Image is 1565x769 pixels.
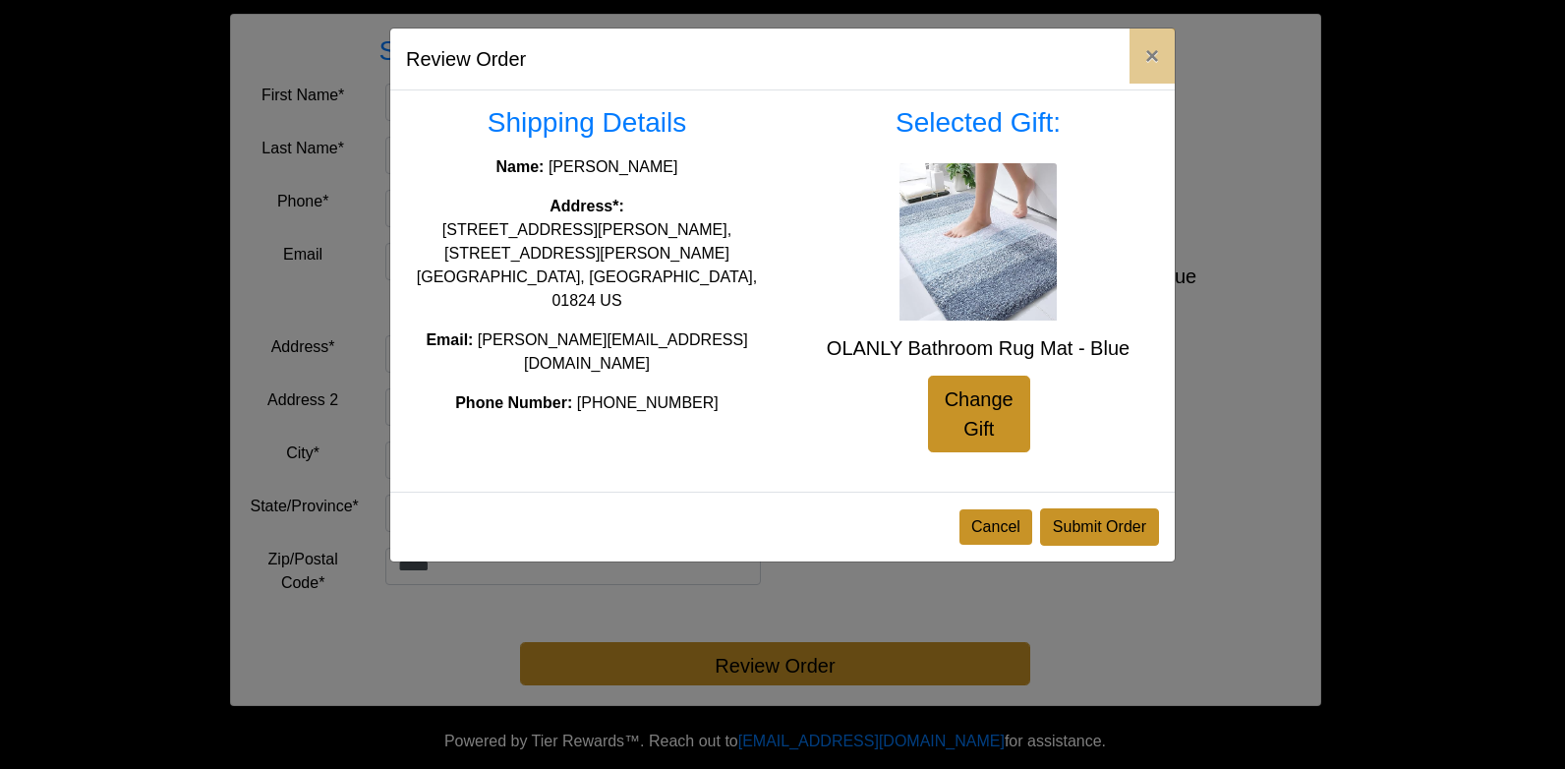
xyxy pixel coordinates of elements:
[496,158,545,175] strong: Name:
[797,106,1159,140] h3: Selected Gift:
[478,331,748,372] span: [PERSON_NAME][EMAIL_ADDRESS][DOMAIN_NAME]
[550,198,624,214] strong: Address*:
[426,331,473,348] strong: Email:
[899,163,1057,321] img: OLANLY Bathroom Rug Mat - Blue
[455,394,572,411] strong: Phone Number:
[1040,508,1159,546] button: Submit Order
[959,509,1032,545] button: Cancel
[406,44,526,74] h5: Review Order
[928,376,1030,452] a: Change Gift
[797,336,1159,360] h5: OLANLY Bathroom Rug Mat - Blue
[1130,29,1175,84] button: Close
[406,106,768,140] h3: Shipping Details
[417,221,757,309] span: [STREET_ADDRESS][PERSON_NAME], [STREET_ADDRESS][PERSON_NAME] [GEOGRAPHIC_DATA], [GEOGRAPHIC_DATA]...
[577,394,719,411] span: [PHONE_NUMBER]
[1145,42,1159,69] span: ×
[549,158,678,175] span: [PERSON_NAME]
